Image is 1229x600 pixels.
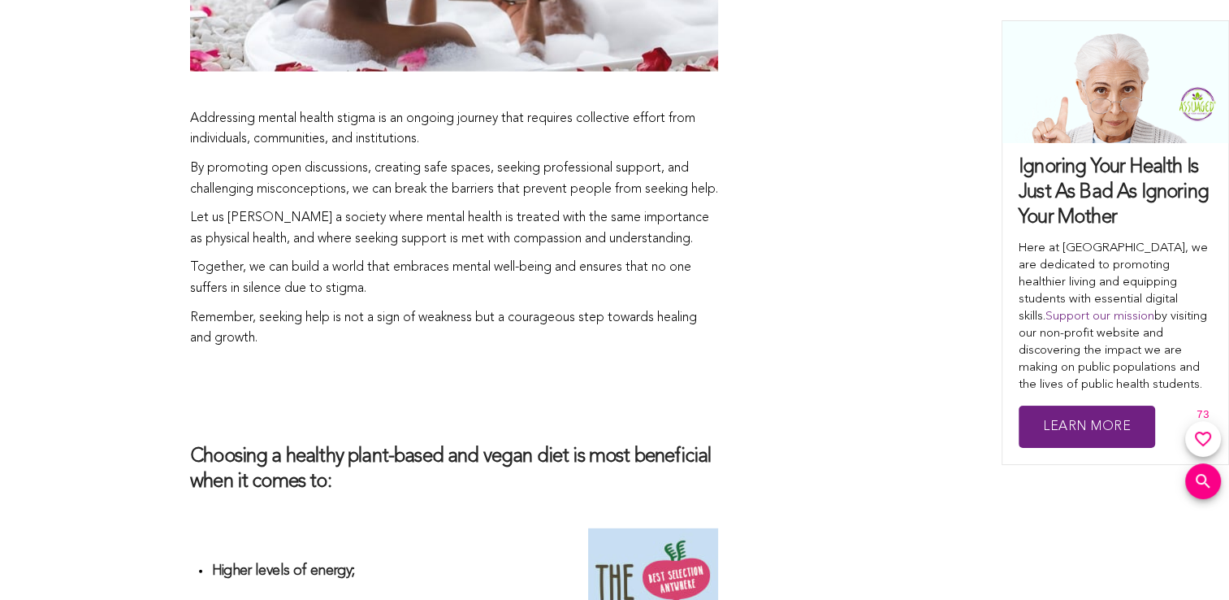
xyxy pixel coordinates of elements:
[190,308,718,350] p: Remember, seeking help is not a sign of weakness but a courageous step towards healing and growth.
[190,258,718,299] p: Together, we can build a world that embraces mental well-being and ensures that no one suffers in...
[211,562,718,580] h4: Higher levels of energy;
[1148,522,1229,600] iframe: Chat Widget
[190,445,718,521] h3: Choosing a healthy plant-based and vegan diet is most beneficial when it comes to:
[190,208,718,250] p: Let us [PERSON_NAME] a society where mental health is treated with the same importance as physica...
[190,109,718,150] p: Addressing mental health stigma is an ongoing journey that requires collective effort from indivi...
[1019,406,1155,449] a: Learn More
[190,159,718,200] p: By promoting open discussions, creating safe spaces, seeking professional support, and challengin...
